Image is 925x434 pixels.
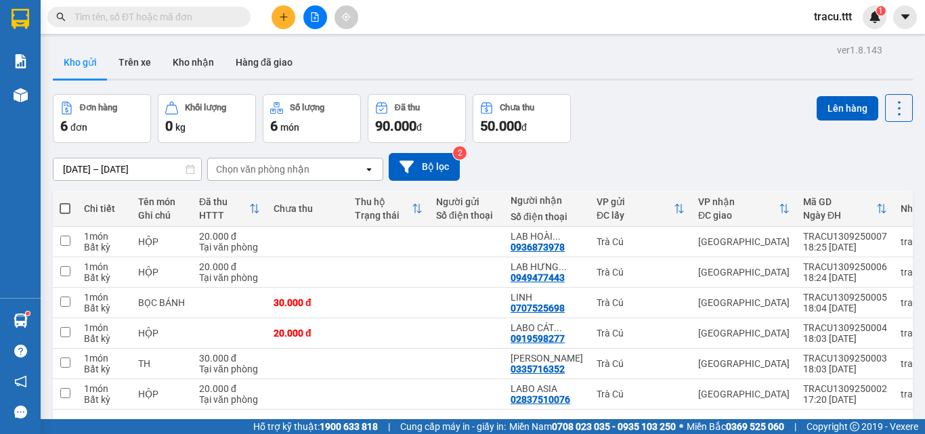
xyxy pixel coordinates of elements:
[803,353,887,364] div: TRACU1309250003
[687,419,784,434] span: Miền Bắc
[511,394,570,405] div: 02837510076
[803,242,887,253] div: 18:25 [DATE]
[84,231,125,242] div: 1 món
[280,122,299,133] span: món
[14,406,27,418] span: message
[511,272,565,283] div: 0949477443
[84,303,125,313] div: Bất kỳ
[511,383,583,394] div: LABO ASIA
[138,297,186,308] div: BỌC BÁNH
[698,196,779,207] div: VP nhận
[796,191,894,227] th: Toggle SortBy
[199,231,260,242] div: 20.000 đ
[794,419,796,434] span: |
[899,11,911,23] span: caret-down
[453,146,467,160] sup: 2
[303,5,327,29] button: file-add
[138,328,186,339] div: HỘP
[878,6,883,16] span: 1
[500,103,534,112] div: Chưa thu
[270,118,278,134] span: 6
[26,311,30,316] sup: 1
[138,267,186,278] div: HỘP
[199,272,260,283] div: Tại văn phòng
[199,383,260,394] div: 20.000 đ
[590,191,691,227] th: Toggle SortBy
[698,210,779,221] div: ĐC giao
[679,424,683,429] span: ⚪️
[803,333,887,344] div: 18:03 [DATE]
[12,9,29,29] img: logo-vxr
[14,345,27,357] span: question-circle
[253,419,378,434] span: Hỗ trợ kỹ thuật:
[803,364,887,374] div: 18:03 [DATE]
[272,5,295,29] button: plus
[53,94,151,143] button: Đơn hàng6đơn
[53,158,201,180] input: Select a date range.
[199,261,260,272] div: 20.000 đ
[597,210,674,221] div: ĐC lấy
[511,195,583,206] div: Người nhận
[511,322,583,333] div: LABO CÁT TƯỜNG
[263,94,361,143] button: Số lượng6món
[74,9,234,24] input: Tìm tên, số ĐT hoặc mã đơn
[158,94,256,143] button: Khối lượng0kg
[511,353,583,364] div: TUẤN DUY
[138,358,186,369] div: TH
[698,236,790,247] div: [GEOGRAPHIC_DATA]
[53,46,108,79] button: Kho gửi
[162,46,225,79] button: Kho nhận
[199,353,260,364] div: 30.000 đ
[803,231,887,242] div: TRACU1309250007
[348,191,429,227] th: Toggle SortBy
[60,118,68,134] span: 6
[185,103,226,112] div: Khối lượng
[480,118,521,134] span: 50.000
[274,328,341,339] div: 20.000 đ
[597,196,674,207] div: VP gửi
[509,419,676,434] span: Miền Nam
[138,236,186,247] div: HỘP
[521,122,527,133] span: đ
[597,358,685,369] div: Trà Cú
[511,261,583,272] div: LAB HƯNG THỊNH
[837,43,882,58] div: ver 1.8.143
[14,375,27,388] span: notification
[803,394,887,405] div: 17:20 [DATE]
[335,5,358,29] button: aim
[803,383,887,394] div: TRACU1309250002
[876,6,886,16] sup: 1
[597,328,685,339] div: Trà Cú
[869,11,881,23] img: icon-new-feature
[84,353,125,364] div: 1 món
[368,94,466,143] button: Đã thu90.000đ
[559,261,567,272] span: ...
[355,196,412,207] div: Thu hộ
[84,322,125,333] div: 1 món
[364,164,374,175] svg: open
[375,118,416,134] span: 90.000
[389,153,460,181] button: Bộ lọc
[279,12,288,22] span: plus
[803,303,887,313] div: 18:04 [DATE]
[803,210,876,221] div: Ngày ĐH
[138,196,186,207] div: Tên món
[199,196,249,207] div: Đã thu
[165,118,173,134] span: 0
[511,231,583,242] div: LAB HOÀI ANH
[850,422,859,431] span: copyright
[225,46,303,79] button: Hàng đã giao
[803,8,863,25] span: tracu.ttt
[290,103,324,112] div: Số lượng
[698,297,790,308] div: [GEOGRAPHIC_DATA]
[511,303,565,313] div: 0707525698
[320,421,378,432] strong: 1900 633 818
[436,210,497,221] div: Số điện thoại
[199,394,260,405] div: Tại văn phòng
[803,261,887,272] div: TRACU1309250006
[84,203,125,214] div: Chi tiết
[597,236,685,247] div: Trà Cú
[803,322,887,333] div: TRACU1309250004
[698,389,790,399] div: [GEOGRAPHIC_DATA]
[698,358,790,369] div: [GEOGRAPHIC_DATA]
